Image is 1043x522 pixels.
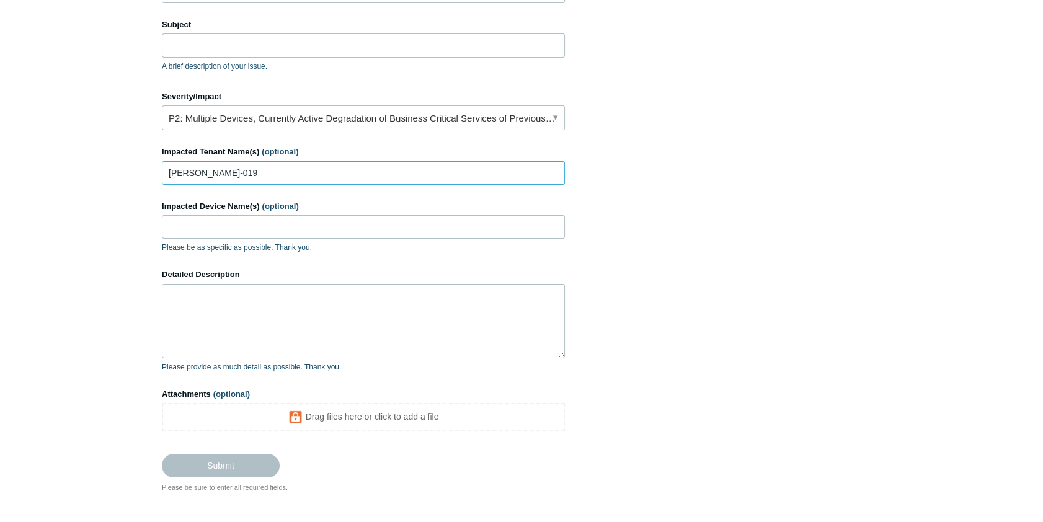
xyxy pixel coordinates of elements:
label: Impacted Device Name(s) [162,200,565,213]
div: Please be sure to enter all required fields. [162,482,565,493]
p: A brief description of your issue. [162,61,565,72]
span: (optional) [213,389,250,399]
label: Impacted Tenant Name(s) [162,146,565,158]
p: Please be as specific as possible. Thank you. [162,242,565,253]
label: Severity/Impact [162,91,565,103]
label: Subject [162,19,565,31]
input: Submit [162,454,280,477]
p: Please provide as much detail as possible. Thank you. [162,361,565,373]
a: P2: Multiple Devices, Currently Active Degradation of Business Critical Services of Previously Wo... [162,105,565,130]
label: Attachments [162,388,565,400]
span: (optional) [262,147,298,156]
span: (optional) [262,201,299,211]
label: Detailed Description [162,268,565,281]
